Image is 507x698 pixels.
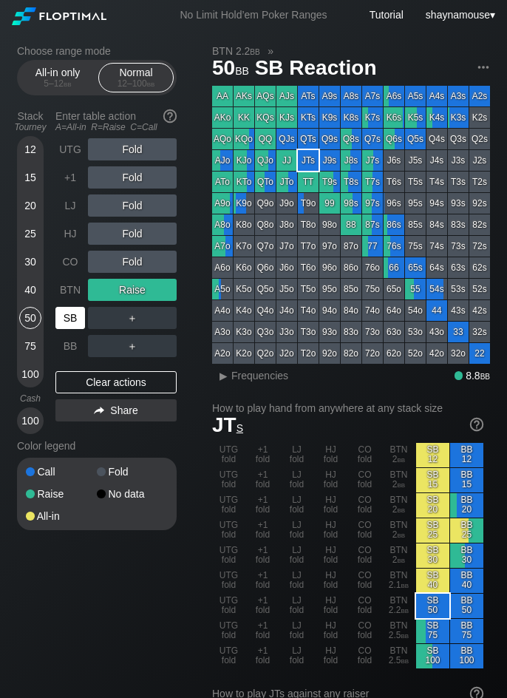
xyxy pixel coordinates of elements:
div: K4o [234,300,254,321]
div: 85o [341,279,361,299]
div: KTs [298,107,319,128]
div: A7o [212,236,233,257]
div: +1 fold [246,443,279,467]
div: HJ fold [314,569,347,593]
div: 77 [362,236,383,257]
div: TT [298,172,319,192]
div: J2s [469,150,490,171]
div: UTG [55,138,85,160]
div: 86o [341,257,361,278]
div: 25 [19,223,41,245]
div: Q9o [255,193,276,214]
div: 95o [319,279,340,299]
div: QJs [276,129,297,149]
div: CO fold [348,493,381,518]
div: LJ fold [280,594,313,618]
div: 93s [448,193,469,214]
div: 43s [448,300,469,321]
div: BB 25 [450,518,483,543]
div: A8o [212,214,233,235]
div: J3o [276,322,297,342]
img: Floptimal logo [12,7,106,25]
img: share.864f2f62.svg [94,407,104,415]
span: bb [398,529,406,540]
div: Cash [11,393,50,404]
div: BB [55,335,85,357]
div: No Limit Hold’em Poker Ranges [157,9,349,24]
div: 50 [19,307,41,329]
div: AQs [255,86,276,106]
div: 75s [405,236,426,257]
div: Enter table action [55,104,177,138]
div: 82o [341,343,361,364]
span: BTN 2.2 [210,44,262,58]
div: K2o [234,343,254,364]
div: 62o [384,343,404,364]
div: UTG fold [212,543,245,568]
div: 92o [319,343,340,364]
div: K9s [319,107,340,128]
div: 40 [19,279,41,301]
div: Q4s [426,129,447,149]
div: LJ fold [280,569,313,593]
div: 87o [341,236,361,257]
div: 76s [384,236,404,257]
div: 94s [426,193,447,214]
div: KQo [234,129,254,149]
span: bb [401,580,409,590]
div: K4s [426,107,447,128]
div: K8s [341,107,361,128]
div: +1 fold [246,493,279,518]
div: A4s [426,86,447,106]
div: AA [212,86,233,106]
div: SB [55,307,85,329]
div: T2s [469,172,490,192]
div: A9s [319,86,340,106]
div: T3s [448,172,469,192]
div: LJ fold [280,443,313,467]
div: 63o [384,322,404,342]
div: 12 – 100 [105,78,167,89]
div: 65o [384,279,404,299]
div: Q6s [384,129,404,149]
div: 62s [469,257,490,278]
div: No data [97,489,168,499]
div: BTN [55,279,85,301]
div: K9o [234,193,254,214]
div: J6o [276,257,297,278]
div: T4o [298,300,319,321]
div: ▸ [214,367,233,384]
div: 97s [362,193,383,214]
div: CO fold [348,569,381,593]
div: KJo [234,150,254,171]
div: Fold [88,138,177,160]
div: Q5s [405,129,426,149]
div: A7s [362,86,383,106]
div: LJ fold [280,468,313,492]
div: 98s [341,193,361,214]
div: K3s [448,107,469,128]
div: 54s [426,279,447,299]
span: bb [480,370,490,382]
div: 63s [448,257,469,278]
div: 64o [384,300,404,321]
div: 82s [469,214,490,235]
div: SB 40 [416,569,449,593]
span: Frequencies [231,370,288,382]
div: 92s [469,193,490,214]
div: 22 [469,343,490,364]
span: s [237,419,243,435]
a: Tutorial [370,9,404,21]
img: help.32db89a4.svg [162,108,178,124]
div: Fold [88,223,177,245]
div: Fold [88,166,177,189]
div: 98o [319,214,340,235]
div: UTG fold [212,518,245,543]
div: LJ fold [280,493,313,518]
span: bb [250,45,259,57]
div: 72s [469,236,490,257]
div: 53s [448,279,469,299]
div: A=All-in R=Raise C=Call [55,122,177,132]
div: HJ fold [314,493,347,518]
div: 52o [405,343,426,364]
